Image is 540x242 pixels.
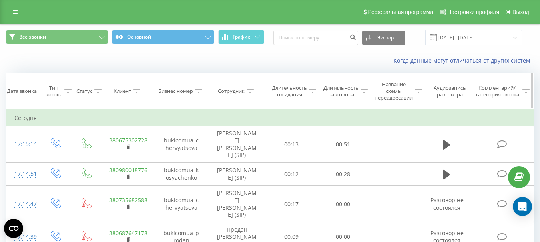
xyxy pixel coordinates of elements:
div: Статус [76,88,92,94]
td: 00:51 [317,126,369,163]
span: Выход [512,9,529,15]
div: Длительность разговора [323,85,359,98]
div: Тип звонка [45,85,62,98]
a: 380687647178 [109,229,147,237]
td: [PERSON_NAME] [PERSON_NAME] (SIP) [208,126,266,163]
div: Клиент [114,88,131,94]
div: Аудиозапись разговора [430,85,470,98]
td: 00:17 [266,186,317,222]
div: Длительность ожидания [272,85,307,98]
div: Название схемы переадресации [375,81,413,101]
span: Все звонки [19,34,46,40]
div: 17:15:14 [14,136,31,152]
div: Комментарий/категория звонка [474,85,520,98]
span: Реферальная программа [368,9,433,15]
td: bukicomua_chervyatsova [155,186,208,222]
button: График [218,30,264,44]
div: Сотрудник [218,88,245,94]
td: 00:13 [266,126,317,163]
div: Open Intercom Messenger [513,197,532,216]
div: Дата звонка [7,88,37,94]
div: 17:14:47 [14,196,31,212]
a: Когда данные могут отличаться от других систем [393,57,534,64]
td: [PERSON_NAME] (SIP) [208,163,266,186]
span: Разговор не состоялся [430,196,464,211]
td: [PERSON_NAME] [PERSON_NAME] (SIP) [208,186,266,222]
td: 00:00 [317,186,369,222]
button: Основной [112,30,214,44]
span: График [233,34,250,40]
td: 00:12 [266,163,317,186]
input: Поиск по номеру [273,31,358,45]
div: 17:14:51 [14,166,31,182]
a: 380675302728 [109,136,147,144]
a: 380980018776 [109,166,147,174]
td: 00:28 [317,163,369,186]
span: Настройки профиля [447,9,499,15]
button: Open CMP widget [4,219,23,238]
div: Бизнес номер [158,88,193,94]
a: 380735682588 [109,196,147,204]
button: Экспорт [362,31,405,45]
td: bukicomua_kosyachenko [155,163,208,186]
button: Все звонки [6,30,108,44]
td: bukicomua_chervyatsova [155,126,208,163]
td: Сегодня [6,110,534,126]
